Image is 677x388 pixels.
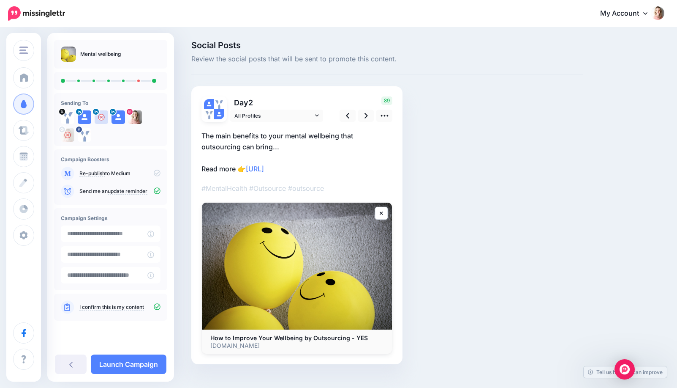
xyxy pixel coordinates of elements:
p: Day [230,96,324,109]
img: user_default_image.png [204,99,214,109]
img: How to Improve Your Wellbeing by Outsourcing - YES [202,203,392,330]
a: Re-publish [79,170,105,177]
img: user_default_image.png [214,109,224,119]
img: 297216917_535885538536926_4781518615097811884_n-bsa150390.jpg [78,128,91,142]
img: AAcHTtdu2n5Zd8kXx6CxKosgBL3-GjOO-EKfcN8WkA0PaoN1-ws96-c-77974.png [61,128,74,142]
span: 89 [381,96,392,105]
img: user_default_image.png [95,110,108,124]
img: 61101482_461354477775455_5087000389694259200_n-bsa150413.jpg [128,110,142,124]
p: #MentalHealth #Outsource #outsource [201,183,392,194]
a: Tell us how we can improve [584,366,667,378]
p: Send me an [79,187,160,195]
h4: Campaign Boosters [61,156,160,162]
a: update reminder [108,188,147,195]
img: user_default_image.png [111,110,125,124]
img: 9504e809d58b3b712d0785abf2e5a74e_thumb.jpg [61,47,76,62]
span: Social Posts [191,41,583,50]
h4: Campaign Settings [61,215,160,221]
img: user_default_image.png [78,110,91,124]
p: [DOMAIN_NAME] [210,342,383,349]
p: The main benefits to your mental wellbeing that outsourcing can bring... Read more 👉 [201,130,392,174]
span: All Profiles [234,111,313,120]
img: menu.png [19,47,28,54]
img: FLl58wrg-74059.jpg [61,110,74,124]
p: Mental wellbeing [80,50,121,58]
a: [URL] [246,165,264,173]
img: Missinglettr [8,6,65,21]
a: All Profiles [230,110,323,122]
img: FLl58wrg-74059.jpg [214,99,224,109]
div: Open Intercom Messenger [614,359,635,380]
a: I confirm this is my content [79,304,144,311]
b: How to Improve Your Wellbeing by Outsourcing - YES [210,334,368,341]
span: 2 [248,98,253,107]
a: My Account [592,3,664,24]
h4: Sending To [61,100,160,106]
span: Review the social posts that will be sent to promote this content. [191,54,583,65]
p: to Medium [79,170,160,177]
img: 297216917_535885538536926_4781518615097811884_n-bsa150390.jpg [204,109,214,119]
